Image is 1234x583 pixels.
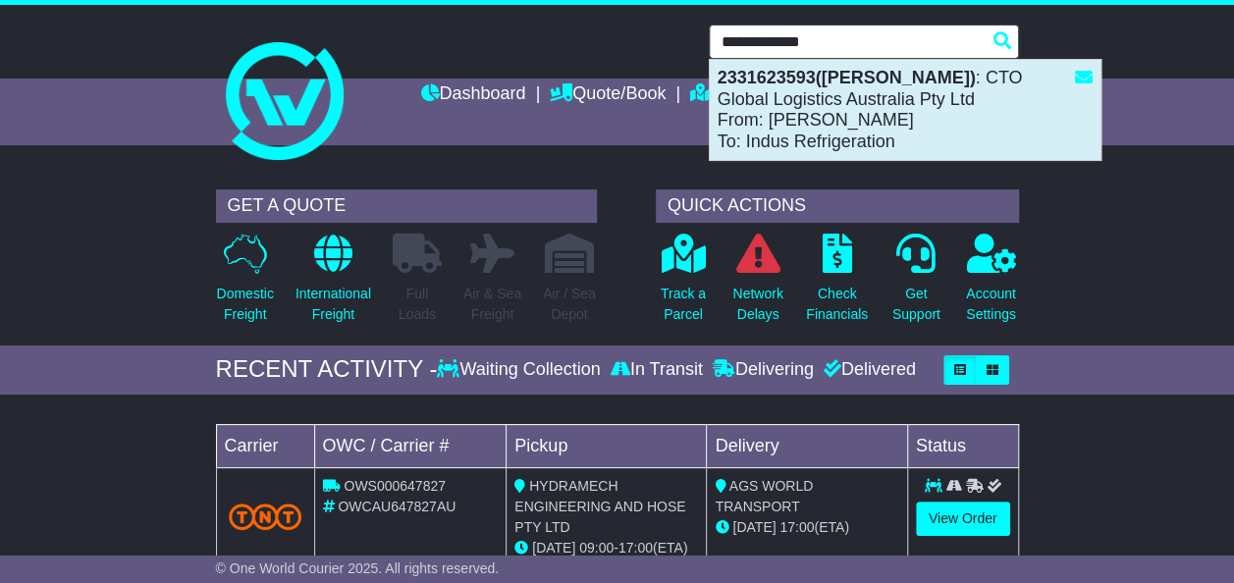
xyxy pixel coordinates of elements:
[579,540,614,556] span: 09:00
[229,503,302,530] img: TNT_Domestic.png
[715,478,813,514] span: AGS WORLD TRANSPORT
[660,233,707,336] a: Track aParcel
[661,284,706,325] p: Track a Parcel
[806,284,868,325] p: Check Financials
[216,189,597,223] div: GET A QUOTE
[656,189,1019,223] div: QUICK ACTIONS
[732,284,782,325] p: Network Delays
[217,284,274,325] p: Domestic Freight
[916,502,1010,536] a: View Order
[216,233,275,336] a: DomesticFreight
[314,424,507,467] td: OWC / Carrier #
[393,284,442,325] p: Full Loads
[891,233,941,336] a: GetSupport
[779,519,814,535] span: 17:00
[907,424,1018,467] td: Status
[715,517,898,538] div: (ETA)
[507,424,707,467] td: Pickup
[618,540,653,556] span: 17:00
[514,538,698,558] div: - (ETA)
[420,79,525,112] a: Dashboard
[216,560,500,576] span: © One World Courier 2025. All rights reserved.
[707,424,907,467] td: Delivery
[690,79,777,112] a: Tracking
[966,284,1016,325] p: Account Settings
[514,478,685,535] span: HYDRAMECH ENGINEERING AND HOSE PTY LTD
[216,355,438,384] div: RECENT ACTIVITY -
[216,424,314,467] td: Carrier
[543,284,596,325] p: Air / Sea Depot
[295,233,372,336] a: InternationalFreight
[295,284,371,325] p: International Freight
[710,60,1100,160] div: : CTO Global Logistics Australia Pty Ltd From: [PERSON_NAME] To: Indus Refrigeration
[338,499,456,514] span: OWCAU647827AU
[708,359,819,381] div: Delivering
[965,233,1017,336] a: AccountSettings
[532,540,575,556] span: [DATE]
[437,359,605,381] div: Waiting Collection
[718,68,976,87] strong: 2331623593([PERSON_NAME])
[892,284,940,325] p: Get Support
[805,233,869,336] a: CheckFinancials
[819,359,916,381] div: Delivered
[732,519,776,535] span: [DATE]
[731,233,783,336] a: NetworkDelays
[463,284,521,325] p: Air & Sea Freight
[550,79,666,112] a: Quote/Book
[344,478,446,494] span: OWS000647827
[606,359,708,381] div: In Transit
